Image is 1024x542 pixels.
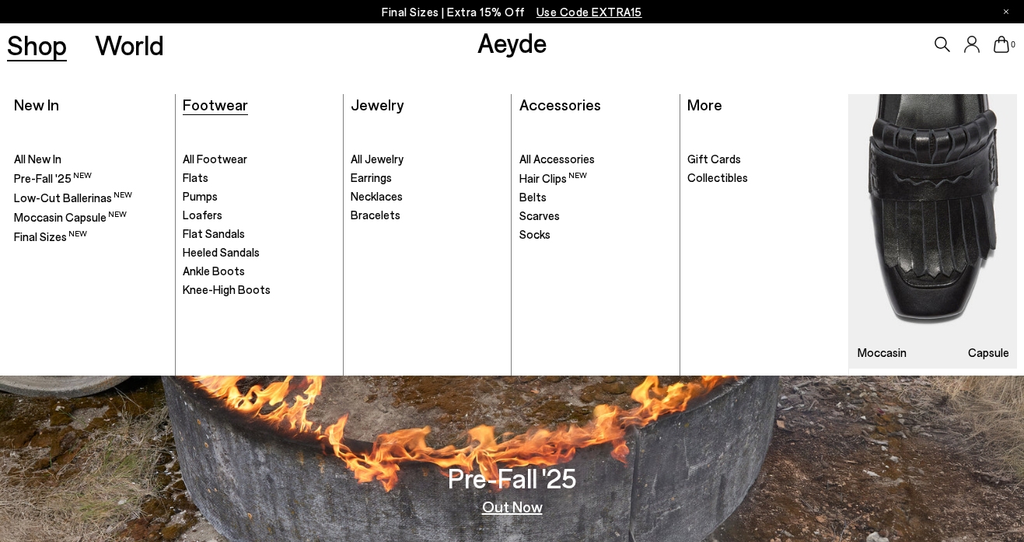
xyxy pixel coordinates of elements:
a: All Jewelry [351,152,504,167]
a: World [95,31,164,58]
span: Pumps [183,189,218,203]
span: Ankle Boots [183,264,245,278]
h3: Moccasin [858,347,907,358]
span: Necklaces [351,189,403,203]
a: Flats [183,170,336,186]
span: Flat Sandals [183,226,245,240]
a: Hair Clips [519,170,673,187]
span: Earrings [351,170,392,184]
span: Belts [519,190,547,204]
a: Bracelets [351,208,504,223]
a: Final Sizes [14,229,167,245]
span: All New In [14,152,61,166]
h3: Capsule [968,347,1009,358]
span: Bracelets [351,208,400,222]
span: Hair Clips [519,171,587,185]
a: Aeyde [477,26,547,58]
img: Mobile_e6eede4d-78b8-4bd1-ae2a-4197e375e133_900x.jpg [849,94,1016,369]
span: Knee-High Boots [183,282,271,296]
a: Moccasin Capsule [849,94,1016,369]
a: Pre-Fall '25 [14,170,167,187]
a: Necklaces [351,189,504,205]
a: All New In [14,152,167,167]
span: All Jewelry [351,152,404,166]
span: Navigate to /collections/ss25-final-sizes [536,5,642,19]
a: All Accessories [519,152,673,167]
a: Pumps [183,189,336,205]
a: Jewelry [351,95,404,114]
a: 0 [994,36,1009,53]
span: Pre-Fall '25 [14,171,92,185]
span: Loafers [183,208,222,222]
a: Knee-High Boots [183,282,336,298]
a: Collectibles [687,170,841,186]
a: Flat Sandals [183,226,336,242]
a: Low-Cut Ballerinas [14,190,167,206]
span: Gift Cards [687,152,741,166]
a: Out Now [482,498,543,514]
h3: Pre-Fall '25 [448,464,577,491]
a: Earrings [351,170,504,186]
span: Heeled Sandals [183,245,260,259]
span: All Accessories [519,152,595,166]
span: Scarves [519,208,560,222]
span: Collectibles [687,170,748,184]
a: Socks [519,227,673,243]
span: Moccasin Capsule [14,210,127,224]
span: All Footwear [183,152,247,166]
a: Shop [7,31,67,58]
a: Accessories [519,95,601,114]
a: Heeled Sandals [183,245,336,261]
a: Footwear [183,95,248,114]
span: Socks [519,227,550,241]
a: Loafers [183,208,336,223]
a: Gift Cards [687,152,841,167]
a: More [687,95,722,114]
span: 0 [1009,40,1017,49]
p: Final Sizes | Extra 15% Off [382,2,642,22]
a: All Footwear [183,152,336,167]
span: Low-Cut Ballerinas [14,191,132,205]
a: New In [14,95,59,114]
a: Moccasin Capsule [14,209,167,226]
a: Ankle Boots [183,264,336,279]
a: Scarves [519,208,673,224]
a: Belts [519,190,673,205]
span: Flats [183,170,208,184]
span: Final Sizes [14,229,87,243]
